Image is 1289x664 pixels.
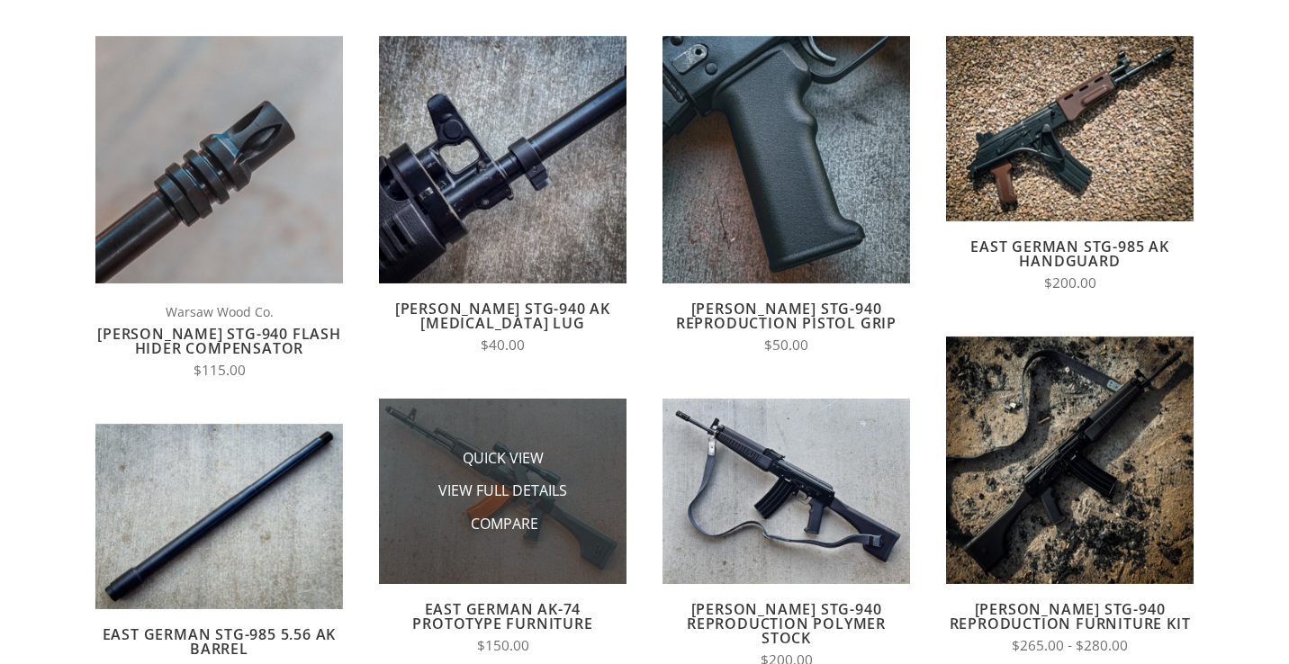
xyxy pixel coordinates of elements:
a: [PERSON_NAME] STG-940 Reproduction Furniture Kit [950,599,1191,633]
span: View Full Details [438,480,567,503]
img: Wieger STG-940 Flash Hider Compensator [95,36,343,283]
a: East German AK-74 Prototype Furniture [412,599,592,633]
a: [PERSON_NAME] STG-940 AK [MEDICAL_DATA] Lug [395,299,610,333]
a: View Full Details [438,480,567,500]
span: Quick View [463,448,544,471]
img: Wieger STG-940 Reproduction Polymer Stock [663,399,910,584]
span: $115.00 [194,361,246,380]
span: $50.00 [764,336,808,354]
img: Wieger STG-940 AK Bayonet Lug [379,36,626,283]
a: [PERSON_NAME] STG-940 Flash Hider Compensator [97,324,341,358]
a: East German STG-985 5.56 AK Barrel [103,624,337,659]
img: Wieger STG-940 Reproduction Pistol Grip [663,36,910,283]
img: East German AK-74 Prototype Furniture [379,399,626,584]
span: $265.00 - $280.00 [1012,636,1128,655]
a: East German STG-985 AK Handguard [970,237,1169,271]
img: East German STG-985 5.56 AK Barrel [95,424,343,609]
span: $40.00 [481,336,525,354]
span: Compare [471,514,538,536]
img: Wieger STG-940 Reproduction Furniture Kit [946,336,1194,584]
span: Warsaw Wood Co. [95,301,343,322]
a: [PERSON_NAME] STG-940 Reproduction Pistol Grip [676,299,897,333]
a: [PERSON_NAME] STG-940 Reproduction Polymer Stock [687,599,886,648]
span: $200.00 [1044,274,1096,292]
img: East German STG-985 AK Handguard [946,36,1194,221]
span: $150.00 [477,636,529,655]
